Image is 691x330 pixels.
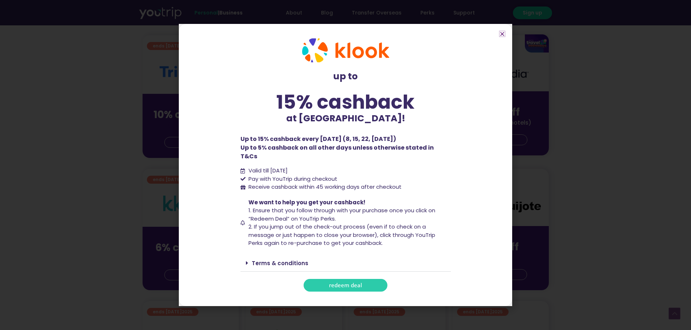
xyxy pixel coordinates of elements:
p: up to [240,70,451,83]
a: Terms & conditions [252,259,308,267]
span: 2. If you jump out of the check-out process (even if to check on a message or just happen to clos... [248,223,435,247]
span: Valid till [DATE] [247,167,288,175]
span: redeem deal [329,283,362,288]
span: Receive cashback within 45 working days after checkout [247,183,402,191]
span: Pay with YouTrip during checkout [247,175,337,183]
p: at [GEOGRAPHIC_DATA]! [240,112,451,125]
div: 15% cashback [240,92,451,112]
div: Terms & conditions [240,255,451,272]
a: redeem deal [304,279,387,292]
span: We want to help you get your cashback! [248,199,365,206]
p: Up to 15% cashback every [DATE] (8, 15, 22, [DATE]) Up to 5% cashback on all other days unless ot... [240,135,451,161]
span: 1. Ensure that you follow through with your purchase once you click on “Redeem Deal” on YouTrip P... [248,206,435,222]
a: Close [499,31,505,37]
